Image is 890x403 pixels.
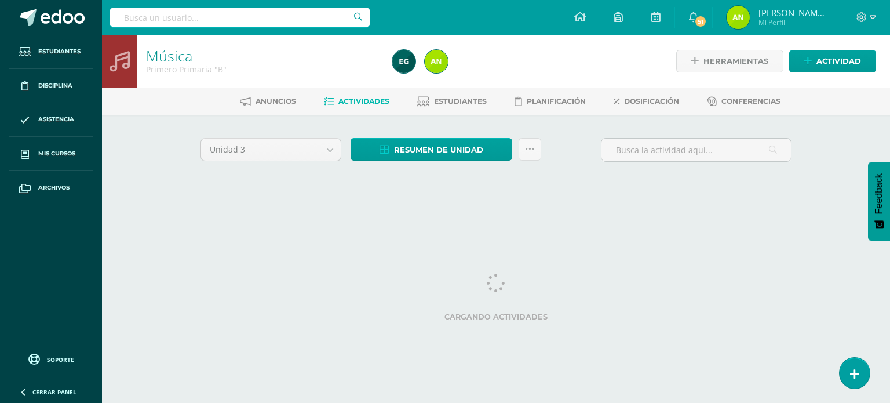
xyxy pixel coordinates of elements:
[707,92,780,111] a: Conferencias
[9,103,93,137] a: Asistencia
[9,35,93,69] a: Estudiantes
[434,97,487,106] span: Estudiantes
[515,92,586,111] a: Planificación
[38,183,70,193] span: Archivos
[694,15,706,28] span: 51
[32,388,76,396] span: Cerrar panel
[9,137,93,171] a: Mis cursos
[392,50,415,73] img: 4615313cb8110bcdf70a3d7bb033b77e.png
[146,64,378,75] div: Primero Primaria 'B'
[14,351,88,366] a: Soporte
[110,8,370,27] input: Busca un usuario...
[38,149,75,158] span: Mis cursos
[201,139,341,161] a: Unidad 3
[601,139,791,161] input: Busca la actividad aquí...
[758,17,828,27] span: Mi Perfil
[210,139,310,161] span: Unidad 3
[9,69,93,103] a: Disciplina
[624,97,679,106] span: Dosificación
[256,97,296,106] span: Anuncios
[874,173,884,214] span: Feedback
[394,139,483,161] span: Resumen de unidad
[47,355,74,364] span: Soporte
[38,81,72,90] span: Disciplina
[721,97,780,106] span: Conferencias
[351,138,512,161] a: Resumen de unidad
[676,50,783,72] a: Herramientas
[324,92,389,111] a: Actividades
[425,50,448,73] img: e0a81609c61a83c3d517c35959a17569.png
[200,313,791,321] label: Cargando actividades
[868,162,890,241] button: Feedback - Mostrar encuesta
[527,97,586,106] span: Planificación
[758,7,828,19] span: [PERSON_NAME][US_STATE]
[789,50,876,72] a: Actividad
[38,115,74,124] span: Asistencia
[9,171,93,205] a: Archivos
[146,46,192,66] a: Música
[727,6,750,29] img: e0a81609c61a83c3d517c35959a17569.png
[240,92,296,111] a: Anuncios
[338,97,389,106] span: Actividades
[146,48,378,64] h1: Música
[703,50,768,72] span: Herramientas
[417,92,487,111] a: Estudiantes
[816,50,861,72] span: Actividad
[38,47,81,56] span: Estudiantes
[614,92,679,111] a: Dosificación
